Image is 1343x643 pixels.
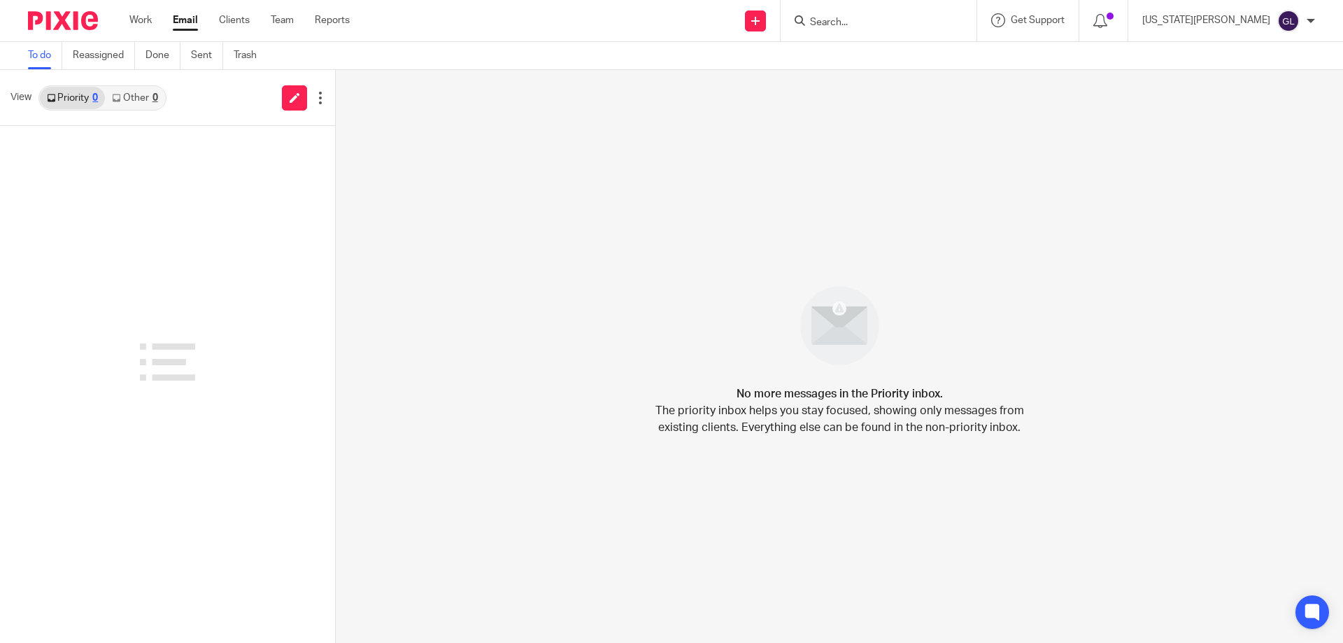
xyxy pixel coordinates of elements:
img: svg%3E [1277,10,1300,32]
img: image [791,277,888,374]
span: View [10,90,31,105]
a: Other0 [105,87,164,109]
p: The priority inbox helps you stay focused, showing only messages from existing clients. Everythin... [654,402,1025,436]
div: 0 [152,93,158,103]
div: 0 [92,93,98,103]
a: Priority0 [40,87,105,109]
h4: No more messages in the Priority inbox. [737,386,943,402]
p: [US_STATE][PERSON_NAME] [1142,13,1270,27]
a: Sent [191,42,223,69]
a: Work [129,13,152,27]
span: Get Support [1011,15,1065,25]
input: Search [809,17,935,29]
a: Reassigned [73,42,135,69]
a: Reports [315,13,350,27]
a: Trash [234,42,267,69]
a: To do [28,42,62,69]
a: Email [173,13,198,27]
a: Done [145,42,180,69]
a: Team [271,13,294,27]
img: Pixie [28,11,98,30]
a: Clients [219,13,250,27]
